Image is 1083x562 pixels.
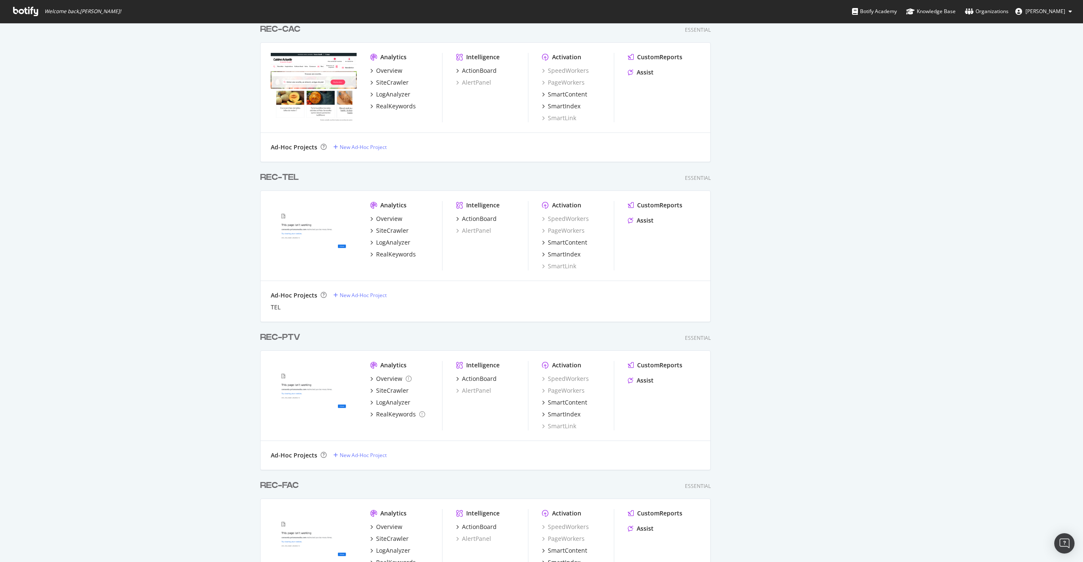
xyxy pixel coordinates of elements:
[637,53,682,61] div: CustomReports
[637,216,654,225] div: Assist
[260,479,302,492] a: REC-FAC
[542,523,589,531] div: SpeedWorkers
[542,215,589,223] a: SpeedWorkers
[376,410,416,419] div: RealKeywords
[44,8,121,15] span: Welcome back, [PERSON_NAME] !
[370,523,402,531] a: Overview
[376,534,409,543] div: SiteCrawler
[548,250,580,259] div: SmartIndex
[685,26,711,33] div: Essential
[340,452,387,459] div: New Ad-Hoc Project
[376,375,402,383] div: Overview
[380,201,407,209] div: Analytics
[637,376,654,385] div: Assist
[340,292,387,299] div: New Ad-Hoc Project
[628,216,654,225] a: Assist
[685,174,711,182] div: Essential
[542,262,576,270] a: SmartLink
[466,509,500,518] div: Intelligence
[462,375,497,383] div: ActionBoard
[370,78,409,87] a: SiteCrawler
[271,53,357,121] img: cuisineactuelle.fr
[370,226,409,235] a: SiteCrawler
[548,398,587,407] div: SmartContent
[376,90,410,99] div: LogAnalyzer
[370,410,425,419] a: RealKeywords
[548,102,580,110] div: SmartIndex
[548,238,587,247] div: SmartContent
[260,23,304,36] a: REC-CAC
[542,114,576,122] a: SmartLink
[456,226,491,235] a: AlertPanel
[456,386,491,395] div: AlertPanel
[542,386,585,395] div: PageWorkers
[370,90,410,99] a: LogAnalyzer
[637,361,682,369] div: CustomReports
[376,250,416,259] div: RealKeywords
[260,331,304,344] a: REC-PTV
[637,68,654,77] div: Assist
[380,361,407,369] div: Analytics
[628,524,654,533] a: Assist
[271,361,357,430] img: programme.tv
[542,226,585,235] div: PageWorkers
[380,53,407,61] div: Analytics
[333,292,387,299] a: New Ad-Hoc Project
[376,66,402,75] div: Overview
[260,171,299,184] div: REC-TEL
[376,523,402,531] div: Overview
[456,534,491,543] a: AlertPanel
[456,215,497,223] a: ActionBoard
[376,215,402,223] div: Overview
[370,534,409,543] a: SiteCrawler
[542,375,589,383] a: SpeedWorkers
[376,398,410,407] div: LogAnalyzer
[552,201,581,209] div: Activation
[552,53,581,61] div: Activation
[260,479,299,492] div: REC-FAC
[376,546,410,555] div: LogAnalyzer
[628,376,654,385] a: Assist
[376,78,409,87] div: SiteCrawler
[271,201,357,270] img: programme-tv.net
[552,361,581,369] div: Activation
[370,546,410,555] a: LogAnalyzer
[271,143,317,152] div: Ad-Hoc Projects
[462,215,497,223] div: ActionBoard
[380,509,407,518] div: Analytics
[271,303,280,311] a: TEL
[370,398,410,407] a: LogAnalyzer
[1025,8,1065,15] span: Mael Montarou
[906,7,956,16] div: Knowledge Base
[260,331,300,344] div: REC-PTV
[370,386,409,395] a: SiteCrawler
[542,534,585,543] a: PageWorkers
[376,226,409,235] div: SiteCrawler
[548,546,587,555] div: SmartContent
[542,422,576,430] a: SmartLink
[370,66,402,75] a: Overview
[548,90,587,99] div: SmartContent
[466,361,500,369] div: Intelligence
[466,201,500,209] div: Intelligence
[466,53,500,61] div: Intelligence
[628,53,682,61] a: CustomReports
[370,102,416,110] a: RealKeywords
[542,250,580,259] a: SmartIndex
[965,7,1009,16] div: Organizations
[542,78,585,87] a: PageWorkers
[456,375,497,383] a: ActionBoard
[376,386,409,395] div: SiteCrawler
[370,375,412,383] a: Overview
[271,291,317,300] div: Ad-Hoc Projects
[260,23,300,36] div: REC-CAC
[637,524,654,533] div: Assist
[542,90,587,99] a: SmartContent
[542,238,587,247] a: SmartContent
